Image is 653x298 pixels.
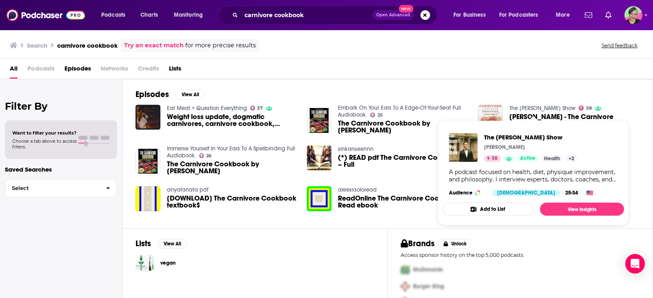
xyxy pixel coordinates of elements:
span: 26 [206,154,211,158]
img: The Carnivore Cookbook by JEFFREY PALMER [307,108,332,133]
a: Craig Emmerich - The Carnivore Cookbook with Maria Emmerich [509,113,640,127]
a: View Insights [540,203,624,216]
a: Try an exact match [124,41,184,50]
a: The Scott Mys Show [484,133,577,141]
a: [DOWNLOAD] The Carnivore Cookbook textbook$ [167,195,297,209]
a: ReadOnline The Carnivore Cookbook Read ebook [307,186,332,211]
a: 58 [579,106,592,110]
div: [DEMOGRAPHIC_DATA] [492,190,560,196]
a: 25 [370,113,383,117]
a: Episodes [64,62,91,79]
span: The [PERSON_NAME] Show [484,133,577,141]
img: Craig Emmerich - The Carnivore Cookbook with Maria Emmerich [478,105,503,130]
span: Networks [101,62,128,79]
img: User Profile [624,6,642,24]
a: Active [517,155,539,162]
button: Add to List [442,203,533,216]
span: for more precise results [185,41,256,50]
span: Choose a tab above to access filters. [12,138,77,150]
img: Weight loss update, dogmatic carnivores, carnivore cookbook, supplement protocol when carnivore i... [135,105,160,130]
a: +2 [565,155,577,162]
input: Search podcasts, credits, & more... [241,9,373,22]
a: All [10,62,18,79]
span: Credits [138,62,159,79]
a: Lists [169,62,181,79]
p: Saved Searches [5,166,117,173]
div: A podcast focused on health, diet, physique improvement, and philosophy. I interview experts, doc... [449,168,617,183]
span: Logged in as LizDVictoryBelt [624,6,642,24]
a: (*) READ pdf The Carnivore Cookbook – Full [338,154,468,168]
a: aleesiaoloread [338,186,377,193]
a: Immerse Yourself In Your Ears To A Spellbinding Full Audiobook. [167,145,295,159]
span: More [556,9,570,21]
span: Burger King [413,283,444,290]
span: Charts [140,9,158,21]
a: The Carnivore Cookbook by JEFFREY PALMER [167,161,297,174]
a: Show notifications dropdown [582,8,595,22]
div: Search podcasts, credits, & more... [227,6,445,24]
h3: Search [27,42,47,49]
span: Monitoring [174,9,203,21]
span: McDonalds [413,266,443,273]
a: EpisodesView All [135,89,205,99]
button: open menu [494,9,550,22]
a: Embark On Your Ears To A Edge-Of-Your-Seat Full Audiobook. [338,104,461,118]
span: The Carnivore Cookbook by [PERSON_NAME] [167,161,297,174]
img: Podchaser - Follow, Share and Rate Podcasts [7,7,85,23]
h2: Filter By [5,100,117,112]
span: Select [5,185,100,191]
a: Charts [135,9,163,22]
button: Unlock [438,239,473,249]
a: The Carnivore Cookbook by JEFFREY PALMER [135,149,160,174]
h3: carnivore cookbook [57,42,118,49]
a: Weight loss update, dogmatic carnivores, carnivore cookbook, supplement protocol when carnivore i... [167,113,297,127]
h2: Lists [135,238,151,249]
span: The Carnivore Cookbook by [PERSON_NAME] [338,120,468,134]
button: open menu [550,9,580,22]
span: [PERSON_NAME] - The Carnivore Cookbook with [PERSON_NAME] [509,113,640,127]
h2: Brands [401,238,435,249]
a: vegan [160,258,175,267]
span: Open Advanced [376,13,410,17]
span: New [399,5,413,13]
img: Second Pro Logo [398,278,413,295]
button: View All [158,239,187,249]
button: Open AdvancedNew [373,10,414,20]
button: open menu [448,9,496,22]
span: 58 [586,106,592,110]
a: 58 [484,155,501,162]
img: First Pro Logo [398,261,413,278]
a: Show notifications dropdown [602,8,615,22]
img: [DOWNLOAD] The Carnivore Cookbook textbook$ [135,186,160,211]
button: Select [5,179,117,197]
a: vegan [135,254,154,272]
span: Want to filter your results? [12,130,77,136]
div: Open Intercom Messenger [625,254,645,274]
div: 25-34 [562,190,581,196]
button: open menu [96,9,136,22]
a: anyatanata pdf [167,186,209,193]
a: ReadOnline The Carnivore Cookbook Read ebook [338,195,468,209]
button: Show profile menu [624,6,642,24]
img: The Scott Mys Show [449,133,478,162]
span: Podcasts [101,9,125,21]
p: [PERSON_NAME] [484,144,525,150]
img: (*) READ pdf The Carnivore Cookbook – Full [307,146,332,170]
span: For Podcasters [499,9,538,21]
a: Health [541,155,563,162]
span: 37 [257,106,263,110]
button: open menu [168,9,213,22]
